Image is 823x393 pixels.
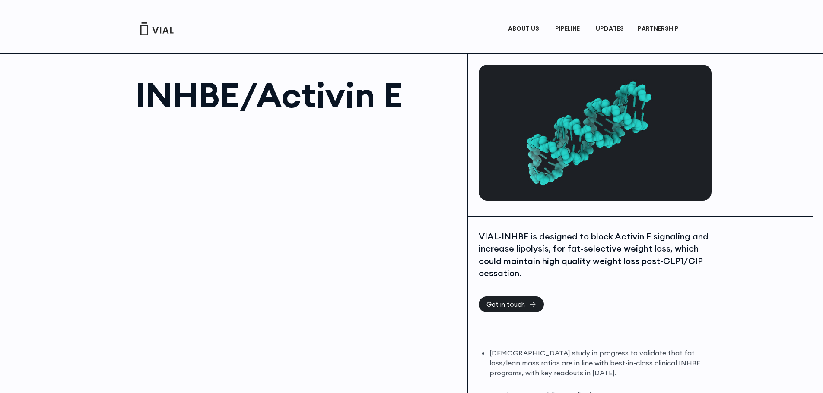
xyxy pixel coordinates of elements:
div: VIAL-INHBE is designed to block Activin E signaling and increase lipolysis, for fat-selective wei... [479,230,709,280]
a: Get in touch [479,296,544,312]
a: PARTNERSHIPMenu Toggle [631,22,688,36]
h1: INHBE/Activin E [136,78,459,112]
a: PIPELINEMenu Toggle [548,22,588,36]
a: UPDATES [589,22,630,36]
li: [DEMOGRAPHIC_DATA] study in progress to validate that fat loss/lean mass ratios are in line with ... [489,348,709,378]
span: Get in touch [486,301,525,308]
a: ABOUT USMenu Toggle [501,22,548,36]
img: Vial Logo [140,22,174,35]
